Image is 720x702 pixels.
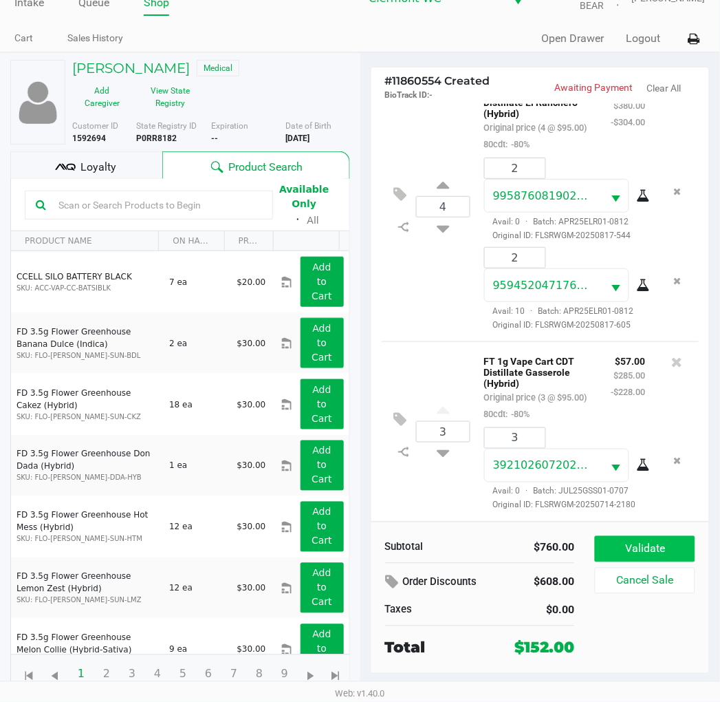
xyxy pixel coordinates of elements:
b: -- [211,134,218,143]
button: View State Registry [132,80,201,114]
span: -80% [508,139,530,149]
button: Select [602,269,629,301]
small: $380.00 [614,100,646,111]
p: SKU: FLO-[PERSON_NAME]-SUN-LMZ [17,595,157,606]
td: 9 ea [163,619,230,680]
span: Page 3 [119,661,145,688]
p: $57.00 [611,352,646,367]
span: BioTrack ID: [385,90,430,100]
b: [DATE] [285,134,309,143]
span: Page 7 [221,661,247,688]
a: Sales History [67,30,123,47]
div: $152.00 [514,637,574,659]
span: $30.00 [237,461,265,471]
span: $30.00 [237,584,265,593]
span: Original ID: FLSRWGM-20250817-605 [484,319,646,331]
th: PRODUCT NAME [11,231,158,251]
span: 9958760819022689 [493,189,605,202]
button: Cancel Sale [595,568,695,594]
td: 12 ea [163,557,230,619]
td: FD 3.5g Flower Greenhouse Hot Mess (Hybrid) [11,496,163,557]
span: Customer ID [72,121,118,131]
b: 1592694 [72,134,106,143]
a: Cart [14,30,33,47]
button: Remove the package from the orderLine [668,268,687,294]
span: Page 2 [94,661,120,688]
span: Original ID: FLSRWGM-20250817-544 [484,229,646,242]
app-button-loader: Add to Cart [312,262,332,301]
span: 3921026072022326 [493,459,605,472]
button: Add to Cart [301,563,344,613]
button: Add to Cart [301,624,344,674]
p: SKU: FLO-[PERSON_NAME]-SUN-CKZ [17,412,157,422]
app-button-loader: Add to Cart [312,629,332,669]
td: FD 3.5g Flower Greenhouse Lemon Zest (Hybrid) [11,557,163,619]
span: · [521,217,534,226]
inline-svg: Split item qty to new line [392,443,416,461]
span: Page 5 [170,661,196,688]
p: SKU: FLO-[PERSON_NAME]-SUN-BDL [17,350,157,361]
small: -$304.00 [611,117,646,127]
td: FD 3.5g Flower Greenhouse Cakez (Hybrid) [11,374,163,435]
div: $608.00 [525,571,574,594]
app-button-loader: Add to Cart [312,384,332,424]
span: Go to the last page [328,668,345,685]
span: $30.00 [237,339,265,348]
td: FD 3.5g Flower Greenhouse Don Dada (Hybrid) [11,435,163,496]
button: Open Drawer [542,30,604,47]
span: State Registry ID [136,121,197,131]
span: 9594520471761443 [493,279,605,292]
span: Go to the next page [298,661,324,687]
span: $30.00 [237,522,265,532]
div: $0.00 [490,602,575,619]
span: $20.00 [237,277,265,287]
div: Total [385,637,494,659]
div: $760.00 [490,540,575,556]
span: Web: v1.40.0 [336,689,385,699]
small: $285.00 [614,370,646,381]
td: 18 ea [163,374,230,435]
span: 11860554 Created [385,74,490,87]
th: PRICE [224,231,273,251]
span: Avail: 10 Batch: APR25ELR01-0812 [484,306,634,316]
span: # [385,74,393,87]
td: 12 ea [163,496,230,557]
p: SKU: FLO-[PERSON_NAME]-SUN-HTM [17,534,157,544]
button: Add to Cart [301,318,344,368]
span: Page 6 [195,661,221,688]
button: Remove the package from the orderLine [668,449,687,474]
td: FD 3.5g Flower Greenhouse Melon Collie (Hybrid-Sativa) [11,619,163,680]
span: Loyalty [80,159,116,175]
div: Order Discounts [385,571,505,595]
button: Add to Cart [301,502,344,552]
p: Awaiting Payment [540,81,633,95]
span: · [521,487,534,496]
span: · [525,306,538,316]
div: Taxes [385,602,470,618]
b: P0RR8182 [136,134,177,143]
app-button-loader: Add to Cart [312,445,332,485]
span: ᛫ [290,213,307,226]
app-button-loader: Add to Cart [312,323,332,363]
td: 2 ea [163,312,230,374]
button: Add to Cart [301,440,344,491]
th: ON HAND [158,231,223,251]
div: Subtotal [385,540,470,555]
button: Add to Cart [301,257,344,307]
small: Original price (4 @ $95.00) [484,123,587,133]
input: Scan or Search Products to Begin [53,195,262,215]
span: Go to the next page [303,668,320,685]
small: 80cdt: [484,139,530,149]
span: - [430,90,433,100]
button: Select [602,449,629,482]
span: -80% [508,409,530,419]
span: Medical [197,60,239,76]
td: 1 ea [163,435,230,496]
span: Page 4 [144,661,171,688]
span: Go to the first page [17,661,43,687]
small: Original price (3 @ $95.00) [484,392,587,403]
h5: [PERSON_NAME] [72,60,190,76]
button: Add Caregiver [72,80,132,114]
span: $30.00 [237,645,265,655]
button: Add to Cart [301,379,344,429]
